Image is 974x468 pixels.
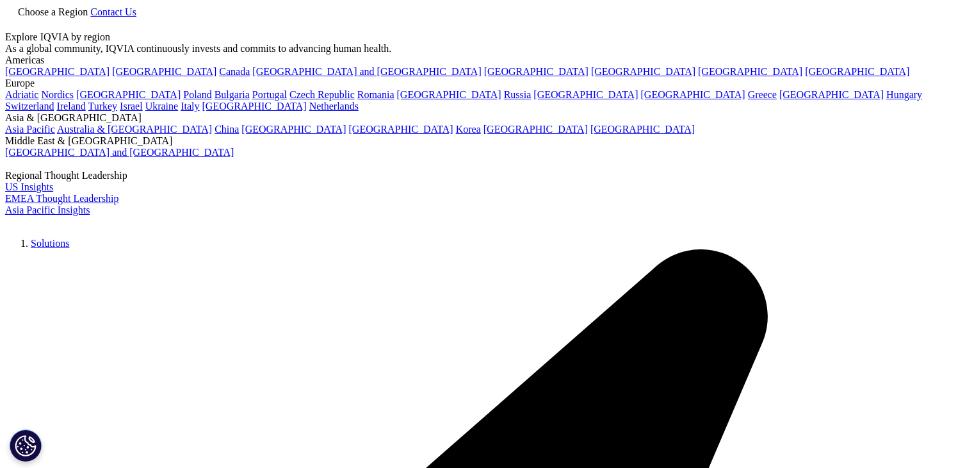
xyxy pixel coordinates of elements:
[779,89,884,100] a: [GEOGRAPHIC_DATA]
[289,89,355,100] a: Czech Republic
[349,124,453,135] a: [GEOGRAPHIC_DATA]
[88,101,117,112] a: Turkey
[5,78,969,89] div: Europe
[112,66,216,77] a: [GEOGRAPHIC_DATA]
[805,66,909,77] a: [GEOGRAPHIC_DATA]
[590,124,695,135] a: [GEOGRAPHIC_DATA]
[5,181,53,192] a: US Insights
[533,89,638,100] a: [GEOGRAPHIC_DATA]
[41,89,74,100] a: Nordics
[5,31,969,43] div: Explore IQVIA by region
[886,89,922,100] a: Hungary
[252,66,481,77] a: [GEOGRAPHIC_DATA] and [GEOGRAPHIC_DATA]
[215,89,250,100] a: Bulgaria
[31,238,69,249] a: Solutions
[56,101,85,112] a: Ireland
[5,170,969,181] div: Regional Thought Leadership
[5,66,110,77] a: [GEOGRAPHIC_DATA]
[5,135,969,147] div: Middle East & [GEOGRAPHIC_DATA]
[252,89,287,100] a: Portugal
[183,89,211,100] a: Poland
[76,89,181,100] a: [GEOGRAPHIC_DATA]
[397,89,501,100] a: [GEOGRAPHIC_DATA]
[309,101,359,112] a: Netherlands
[483,124,588,135] a: [GEOGRAPHIC_DATA]
[5,89,38,100] a: Adriatic
[641,89,745,100] a: [GEOGRAPHIC_DATA]
[5,43,969,54] div: As a global community, IQVIA continuously invests and commits to advancing human health.
[120,101,143,112] a: Israel
[18,6,88,17] span: Choose a Region
[484,66,588,77] a: [GEOGRAPHIC_DATA]
[5,193,118,204] a: EMEA Thought Leadership
[357,89,394,100] a: Romania
[698,66,802,77] a: [GEOGRAPHIC_DATA]
[5,124,55,135] a: Asia Pacific
[241,124,346,135] a: [GEOGRAPHIC_DATA]
[5,147,234,158] a: [GEOGRAPHIC_DATA] and [GEOGRAPHIC_DATA]
[181,101,199,112] a: Italy
[5,205,90,215] a: Asia Pacific Insights
[591,66,695,77] a: [GEOGRAPHIC_DATA]
[90,6,136,17] a: Contact Us
[5,101,54,112] a: Switzerland
[5,54,969,66] div: Americas
[748,89,777,100] a: Greece
[219,66,250,77] a: Canada
[202,101,306,112] a: [GEOGRAPHIC_DATA]
[456,124,481,135] a: Korea
[10,430,42,462] button: Cookies Settings
[145,101,179,112] a: Ukraine
[57,124,212,135] a: Australia & [GEOGRAPHIC_DATA]
[215,124,239,135] a: China
[504,89,532,100] a: Russia
[5,112,969,124] div: Asia & [GEOGRAPHIC_DATA]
